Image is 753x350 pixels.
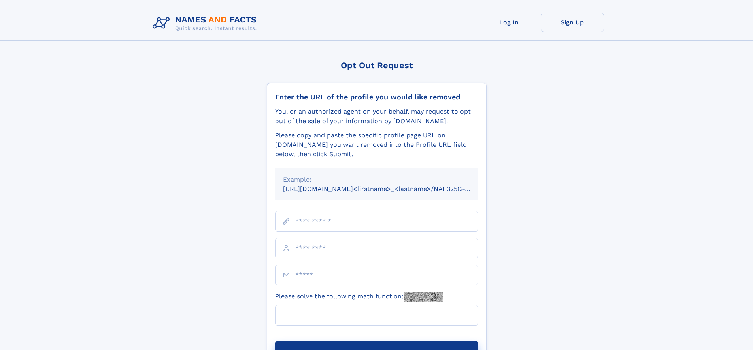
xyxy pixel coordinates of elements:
[283,185,493,193] small: [URL][DOMAIN_NAME]<firstname>_<lastname>/NAF325G-xxxxxxxx
[275,93,478,101] div: Enter the URL of the profile you would like removed
[283,175,470,184] div: Example:
[477,13,541,32] a: Log In
[541,13,604,32] a: Sign Up
[149,13,263,34] img: Logo Names and Facts
[275,292,443,302] label: Please solve the following math function:
[267,60,487,70] div: Opt Out Request
[275,107,478,126] div: You, or an authorized agent on your behalf, may request to opt-out of the sale of your informatio...
[275,131,478,159] div: Please copy and paste the specific profile page URL on [DOMAIN_NAME] you want removed into the Pr...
